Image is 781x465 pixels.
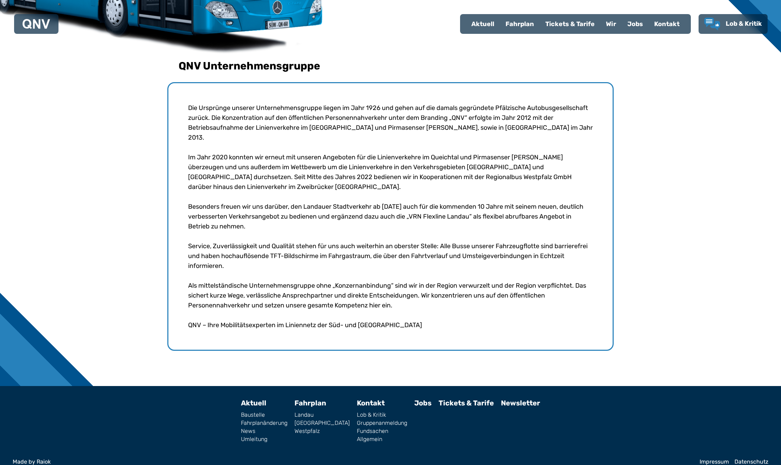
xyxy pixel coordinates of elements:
a: Impressum [700,459,729,465]
a: Made by Raiok [13,459,694,465]
p: Die Ursprünge unserer Unternehmensgruppe liegen im Jahr 1926 und gehen auf die damals gegründete ... [188,103,593,142]
a: Fahrplanänderung [241,420,287,426]
p: Besonders freuen wir uns darüber, den Landauer Stadtverkehr ab [DATE] auch für die kommenden 10 J... [188,202,593,231]
a: Allgemein [357,436,407,442]
a: Fundsachen [357,428,407,434]
img: QNV Logo [23,19,50,29]
a: Jobs [414,399,432,407]
a: Newsletter [501,399,540,407]
a: Tickets & Tarife [540,15,600,33]
p: QNV – Ihre Mobilitätsexperten im Liniennetz der Süd- und [GEOGRAPHIC_DATA] [188,320,593,330]
a: Aktuell [466,15,500,33]
p: Als mittelständische Unternehmensgruppe ohne „Konzernanbindung“ sind wir in der Region verwurzelt... [188,281,593,310]
a: Kontakt [649,15,685,33]
a: Fahrplan [500,15,540,33]
p: Service, Zuverlässigkeit und Qualität stehen für uns auch weiterhin an oberster Stelle: Alle Buss... [188,241,593,271]
a: Landau [295,412,350,418]
p: Im Jahr 2020 konnten wir erneut mit unseren Angeboten für die Linienverkehre im Queichtal und Pir... [188,152,593,192]
a: Aktuell [241,399,266,407]
span: Lob & Kritik [726,20,762,27]
a: Umleitung [241,436,287,442]
a: Jobs [622,15,649,33]
h2: QNV Unternehmensgruppe [167,60,320,72]
a: [GEOGRAPHIC_DATA] [295,420,350,426]
a: Fahrplan [295,399,326,407]
a: News [241,428,287,434]
a: Tickets & Tarife [439,399,494,407]
a: QNV Logo [23,17,50,31]
a: Datenschutz [734,459,768,465]
a: Lob & Kritik [357,412,407,418]
a: Baustelle [241,412,287,418]
a: Gruppenanmeldung [357,420,407,426]
a: Westpfalz [295,428,350,434]
a: Lob & Kritik [704,18,762,30]
a: Wir [600,15,622,33]
a: Kontakt [357,399,385,407]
